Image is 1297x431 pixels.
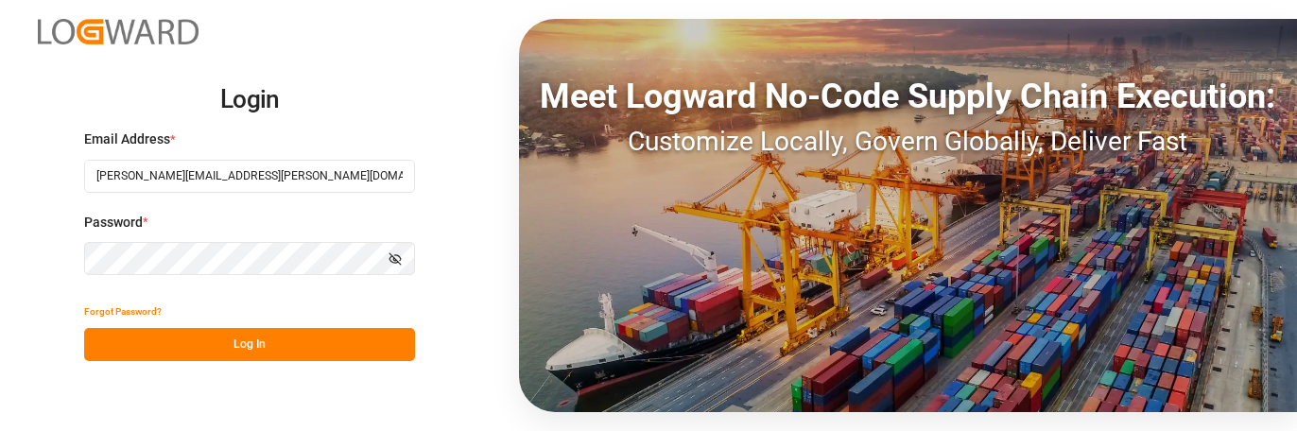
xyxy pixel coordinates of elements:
h2: Login [84,70,415,130]
div: Meet Logward No-Code Supply Chain Execution: [519,71,1297,122]
button: Forgot Password? [84,295,162,328]
button: Log In [84,328,415,361]
div: Customize Locally, Govern Globally, Deliver Fast [519,122,1297,162]
input: Enter your email [84,160,415,193]
img: Logward_new_orange.png [38,19,199,44]
span: Email Address [84,129,170,149]
span: Password [84,213,143,233]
